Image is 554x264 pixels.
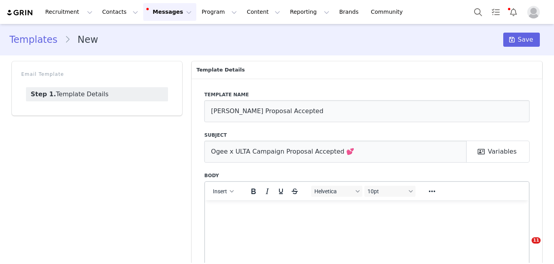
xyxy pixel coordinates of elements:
[274,186,288,197] button: Underline
[31,90,56,98] strong: Step 1.
[515,237,534,256] iframe: Intercom live chat
[41,3,97,21] button: Recruitment
[204,91,530,98] label: Template name
[366,3,411,21] a: Community
[213,188,227,194] span: Insert
[364,186,415,197] button: Font sizes
[285,3,334,21] button: Reporting
[192,61,542,79] p: Template Details
[425,186,439,197] button: Reveal or hide additional toolbar items
[210,186,237,197] button: Insert
[518,35,533,44] span: Save
[21,71,173,78] p: Email Template
[204,132,530,139] label: Subject
[469,3,487,21] button: Search
[466,141,530,163] button: Variables
[487,3,504,21] a: Tasks
[9,33,65,47] a: Templates
[367,188,406,194] span: 10pt
[204,172,530,179] label: Body
[523,6,548,18] button: Profile
[288,186,301,197] button: Strikethrough
[26,87,168,101] a: Template Details
[247,186,260,197] button: Bold
[197,3,242,21] button: Program
[314,188,353,194] span: Helvetica
[311,186,362,197] button: Fonts
[527,6,540,18] img: placeholder-profile.jpg
[505,3,522,21] button: Notifications
[334,3,366,21] a: Brands
[503,33,540,47] button: Save
[204,141,467,163] input: Add a subject line
[260,186,274,197] button: Italic
[98,3,143,21] button: Contacts
[6,9,34,16] img: grin logo
[532,237,541,244] span: 11
[143,3,196,21] button: Messages
[242,3,285,21] button: Content
[204,100,530,122] input: Name your template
